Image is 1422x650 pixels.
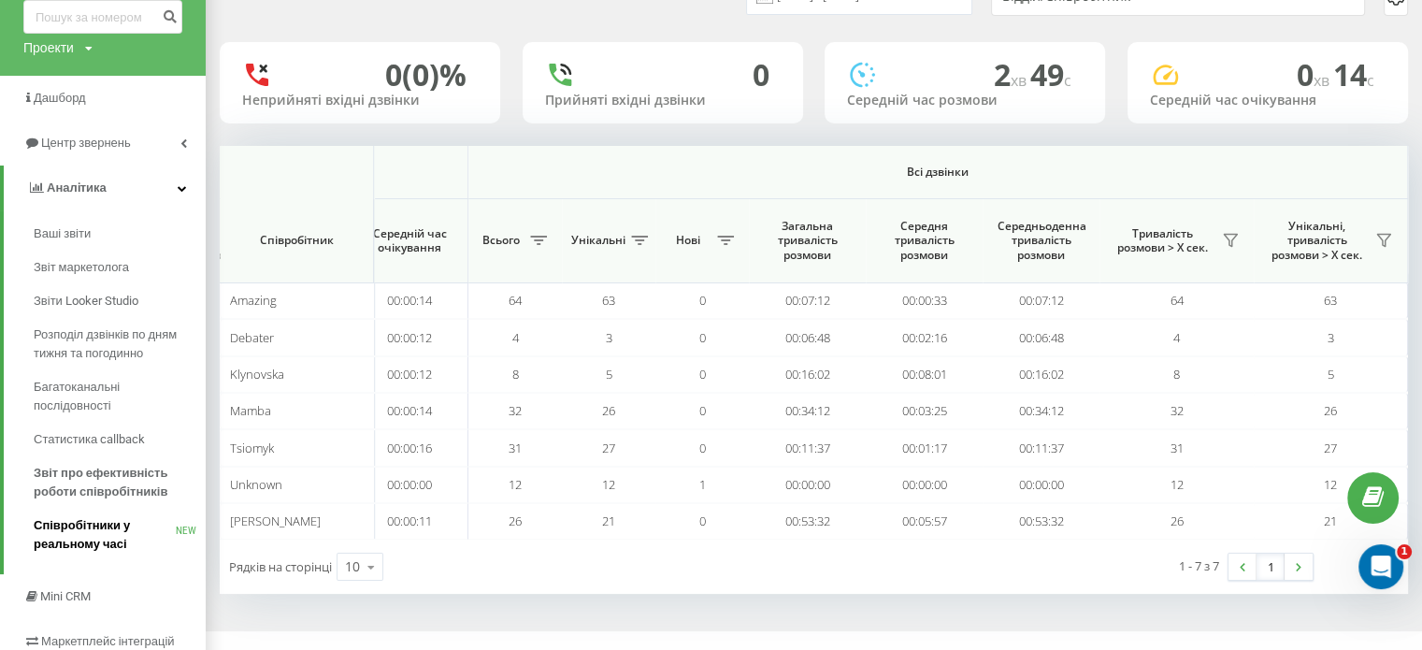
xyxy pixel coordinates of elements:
a: Співробітники у реальному часіNEW [34,509,206,561]
span: 64 [1171,292,1184,309]
td: 00:00:00 [983,467,1099,503]
td: 00:00:14 [352,393,468,429]
div: 10 [345,557,360,576]
span: 0 [699,366,706,383]
span: 26 [1324,402,1337,419]
span: 8 [1173,366,1180,383]
span: Аналiтика [47,181,107,195]
a: Звіти Looker Studio [34,284,206,318]
span: Унікальні [571,233,625,248]
span: Дашборд [34,91,86,105]
td: 00:00:33 [866,282,983,319]
div: Середній час очікування [1150,93,1386,108]
span: Unknown [230,476,282,493]
span: Загальна тривалість розмови [763,219,852,263]
td: 00:16:02 [749,356,866,393]
span: 0 [699,513,706,529]
span: 0 [699,329,706,346]
span: Звіт про ефективність роботи співробітників [34,464,196,501]
span: 0 [699,402,706,419]
a: Звіт про ефективність роботи співробітників [34,456,206,509]
div: Середній час розмови [847,93,1083,108]
span: 27 [1324,440,1337,456]
td: 00:06:48 [983,319,1099,355]
div: Проекти [23,38,74,57]
span: 49 [1030,54,1071,94]
div: 0 (0)% [385,57,467,93]
td: 00:08:01 [866,356,983,393]
span: Тривалість розмови > Х сек. [1109,226,1216,255]
span: Середньоденна тривалість розмови [997,219,1085,263]
span: 0 [1297,54,1333,94]
a: Статистика callback [34,423,206,456]
span: Середній час очікування [366,226,453,255]
td: 00:34:12 [749,393,866,429]
span: Статистика callback [34,430,145,449]
span: 21 [602,513,615,529]
span: c [1367,70,1374,91]
td: 00:02:16 [866,319,983,355]
span: 4 [1173,329,1180,346]
span: 3 [606,329,612,346]
td: 00:00:00 [749,467,866,503]
span: Звіти Looker Studio [34,292,138,311]
span: Звіт маркетолога [34,258,129,277]
span: 1 [699,476,706,493]
span: 12 [1171,476,1184,493]
span: Унікальні, тривалість розмови > Х сек. [1263,219,1370,263]
span: 63 [602,292,615,309]
span: 8 [512,366,519,383]
span: Рядків на сторінці [229,558,332,575]
div: Неприйняті вхідні дзвінки [242,93,478,108]
span: Середня тривалість розмови [880,219,969,263]
span: 14 [1333,54,1374,94]
span: 26 [1171,513,1184,529]
span: c [1064,70,1071,91]
td: 00:16:02 [983,356,1099,393]
span: Tsiomyk [230,440,274,456]
td: 00:00:00 [352,467,468,503]
td: 00:07:12 [749,282,866,319]
td: 00:34:12 [983,393,1099,429]
span: Всього [478,233,524,248]
span: 32 [1171,402,1184,419]
span: Всі дзвінки [524,165,1352,180]
td: 00:00:12 [352,319,468,355]
span: 5 [606,366,612,383]
td: 00:53:32 [983,503,1099,540]
a: 1 [1257,554,1285,580]
span: 32 [509,402,522,419]
span: 12 [509,476,522,493]
span: Маркетплейс інтеграцій [41,634,175,648]
span: 63 [1324,292,1337,309]
span: 31 [509,440,522,456]
span: 4 [512,329,519,346]
span: Нові [665,233,711,248]
td: 00:11:37 [749,429,866,466]
span: Debater [230,329,274,346]
span: 27 [602,440,615,456]
td: 00:06:48 [749,319,866,355]
a: Багатоканальні послідовності [34,370,206,423]
span: Klynovska [230,366,284,383]
td: 00:00:16 [352,429,468,466]
span: Співробітники у реальному часі [34,516,176,554]
td: 00:53:32 [749,503,866,540]
span: 26 [509,513,522,529]
td: 00:05:57 [866,503,983,540]
span: 31 [1171,440,1184,456]
span: 12 [1324,476,1337,493]
span: Багатоканальні послідовності [34,378,196,415]
span: 1 [1397,544,1412,559]
div: 1 - 7 з 7 [1179,556,1219,575]
span: Ваші звіти [34,224,91,243]
a: Ваші звіти [34,217,206,251]
div: Прийняті вхідні дзвінки [545,93,781,108]
td: 00:03:25 [866,393,983,429]
iframe: Intercom live chat [1358,544,1403,589]
td: 00:00:00 [866,467,983,503]
td: 00:11:37 [983,429,1099,466]
span: 2 [994,54,1030,94]
a: Розподіл дзвінків по дням тижня та погодинно [34,318,206,370]
td: 00:07:12 [983,282,1099,319]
